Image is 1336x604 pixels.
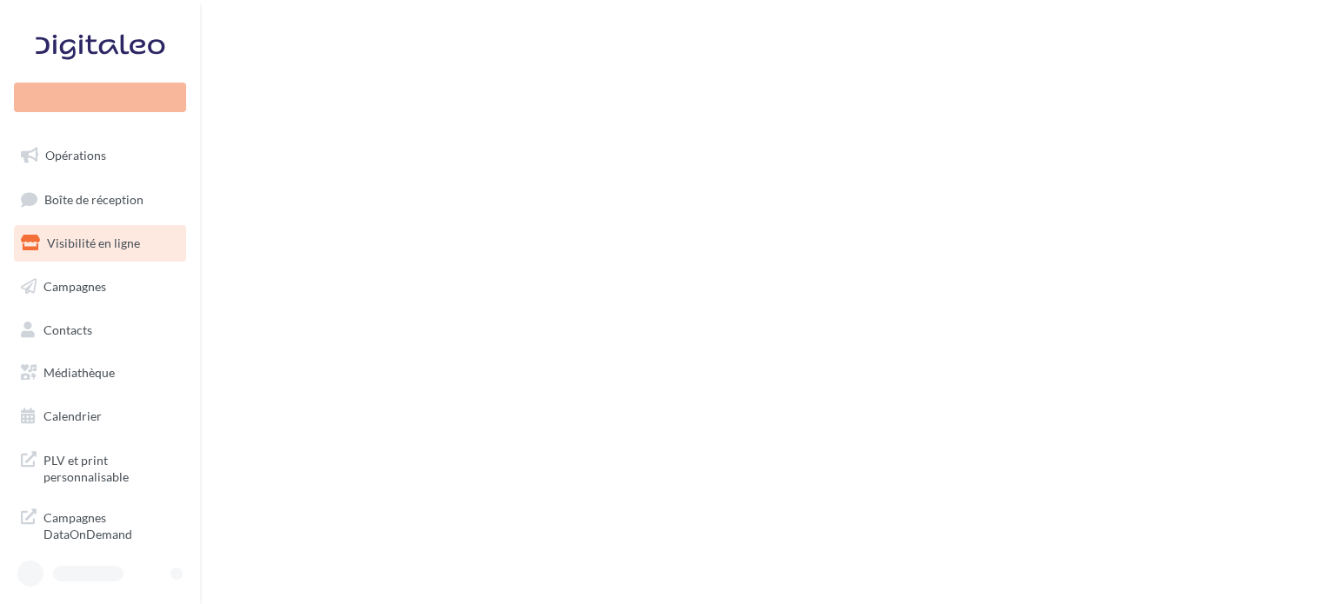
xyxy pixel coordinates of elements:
span: Médiathèque [43,365,115,380]
a: Opérations [10,137,190,174]
a: Boîte de réception [10,181,190,218]
a: Campagnes [10,269,190,305]
a: Médiathèque [10,355,190,391]
span: Calendrier [43,408,102,423]
a: Contacts [10,312,190,348]
span: Boîte de réception [44,191,144,206]
span: Campagnes DataOnDemand [43,506,179,543]
a: PLV et print personnalisable [10,441,190,493]
div: Nouvelle campagne [14,83,186,112]
span: Visibilité en ligne [47,236,140,250]
span: Contacts [43,322,92,336]
a: Visibilité en ligne [10,225,190,262]
span: PLV et print personnalisable [43,448,179,486]
span: Opérations [45,148,106,163]
span: Campagnes [43,279,106,294]
a: Campagnes DataOnDemand [10,499,190,550]
a: Calendrier [10,398,190,435]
